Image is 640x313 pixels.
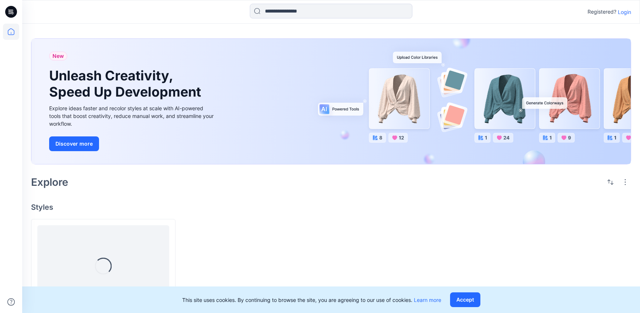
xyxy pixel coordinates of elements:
[450,292,480,307] button: Accept
[49,104,215,128] div: Explore ideas faster and recolor styles at scale with AI-powered tools that boost creativity, red...
[182,296,441,304] p: This site uses cookies. By continuing to browse the site, you are agreeing to our use of cookies.
[31,176,68,188] h2: Explore
[49,136,99,151] button: Discover more
[52,52,64,60] span: New
[588,7,616,16] p: Registered?
[49,136,215,151] a: Discover more
[49,68,204,100] h1: Unleash Creativity, Speed Up Development
[31,203,631,212] h4: Styles
[618,8,631,16] p: Login
[414,297,441,303] a: Learn more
